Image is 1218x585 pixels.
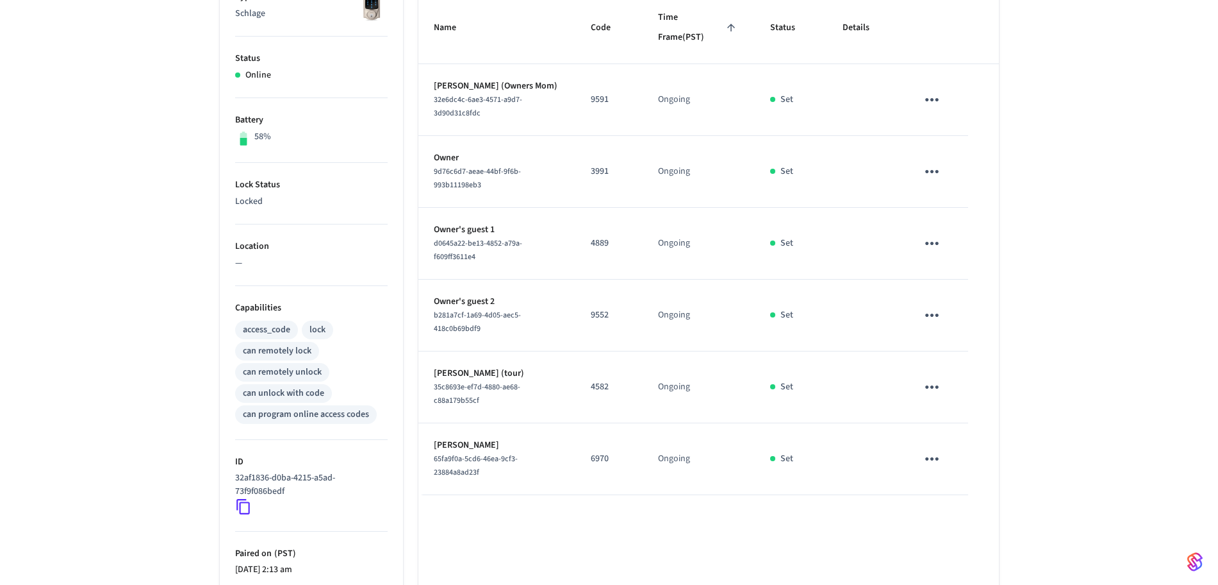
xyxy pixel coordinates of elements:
[434,238,522,262] span: d0645a22-be13-4852-a79a-f609ff3611e4
[780,165,793,178] p: Set
[658,8,740,48] span: Time Frame(PST)
[235,563,388,577] p: [DATE] 2:13 am
[843,18,886,38] span: Details
[643,352,755,423] td: Ongoing
[243,408,369,421] div: can program online access codes
[643,423,755,495] td: Ongoing
[309,323,325,337] div: lock
[243,344,311,358] div: can remotely lock
[235,178,388,192] p: Lock Status
[643,136,755,208] td: Ongoing
[235,52,388,65] p: Status
[780,237,793,250] p: Set
[591,380,627,394] p: 4582
[643,64,755,136] td: Ongoing
[780,309,793,322] p: Set
[235,257,388,270] p: —
[591,237,627,250] p: 4889
[770,18,812,38] span: Status
[243,366,322,379] div: can remotely unlock
[780,452,793,466] p: Set
[434,94,522,119] span: 32e6dc4c-6ae3-4571-a9d7-3d90d31c8fdc
[243,323,290,337] div: access_code
[235,455,388,469] p: ID
[780,93,793,106] p: Set
[434,439,560,452] p: [PERSON_NAME]
[591,93,627,106] p: 9591
[591,309,627,322] p: 9552
[780,380,793,394] p: Set
[245,69,271,82] p: Online
[243,387,324,400] div: can unlock with code
[434,295,560,309] p: Owner's guest 2
[434,151,560,165] p: Owner
[272,547,296,560] span: ( PST )
[591,452,627,466] p: 6970
[591,18,627,38] span: Code
[235,240,388,253] p: Location
[434,382,520,406] span: 35c8693e-ef7d-4880-ae68-c88a179b55cf
[434,18,473,38] span: Name
[434,80,560,93] p: [PERSON_NAME] (Owners Mom)
[254,130,271,144] p: 58%
[235,301,388,315] p: Capabilities
[434,166,521,191] span: 9d76c6d7-aeae-44bf-9f6b-993b11198eb3
[434,223,560,237] p: Owner's guest 1
[434,367,560,380] p: [PERSON_NAME] (tour)
[643,280,755,352] td: Ongoing
[235,471,383,498] p: 32af1836-d0ba-4215-a5ad-73f9f086bedf
[643,208,755,280] td: Ongoing
[434,454,518,478] span: 65fa9f0a-5cd6-46ea-9cf3-23884a8ad23f
[434,310,521,334] span: b281a7cf-1a69-4d05-aec5-418c0b69bdf9
[235,195,388,208] p: Locked
[235,114,388,127] p: Battery
[235,547,388,561] p: Paired on
[235,7,388,21] p: Schlage
[591,165,627,178] p: 3991
[1187,552,1203,572] img: SeamLogoGradient.69752ec5.svg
